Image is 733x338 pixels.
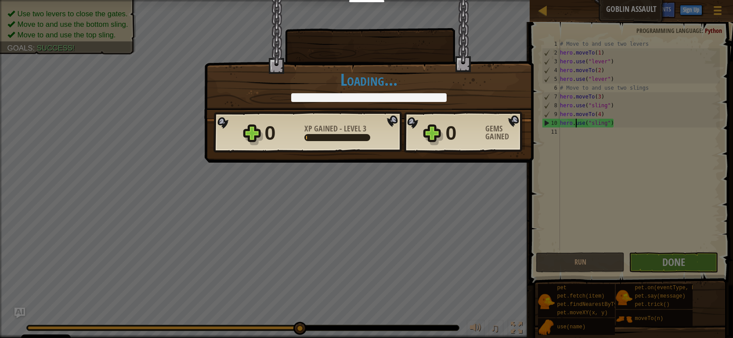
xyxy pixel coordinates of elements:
h1: Loading... [213,70,524,89]
div: 0 [265,119,299,147]
div: 0 [446,119,480,147]
span: XP Gained [304,123,339,134]
span: 3 [363,123,366,134]
div: - [304,125,366,133]
span: Level [342,123,363,134]
div: Gems Gained [485,125,525,141]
